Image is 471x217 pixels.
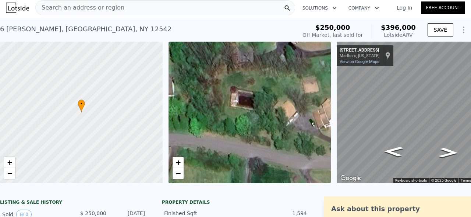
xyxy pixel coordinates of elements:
[381,31,416,39] div: Lotside ARV
[176,158,180,167] span: +
[297,1,343,15] button: Solutions
[340,48,379,53] div: [STREET_ADDRESS]
[78,101,85,107] span: •
[173,168,184,179] a: Zoom out
[7,169,12,178] span: −
[80,210,106,216] span: $ 250,000
[36,3,124,12] span: Search an address or region
[7,158,12,167] span: +
[381,24,416,31] span: $396,000
[395,178,427,183] button: Keyboard shortcuts
[331,204,464,214] div: Ask about this property
[164,210,235,217] div: Finished Sqft
[173,157,184,168] a: Zoom in
[428,23,453,36] button: SAVE
[385,52,390,60] a: Show location on map
[315,24,350,31] span: $250,000
[343,1,385,15] button: Company
[4,157,15,168] a: Zoom in
[421,1,465,14] a: Free Account
[431,178,456,182] span: © 2025 Google
[176,169,180,178] span: −
[235,210,307,217] div: 1,594
[6,3,29,13] img: Lotside
[162,199,309,205] div: Property details
[388,4,421,11] a: Log In
[339,174,363,183] a: Open this area in Google Maps (opens a new window)
[78,99,85,112] div: •
[302,31,363,39] div: Off Market, last sold for
[375,144,411,159] path: Go Southeast, County Rd 11
[340,59,379,64] a: View on Google Maps
[4,168,15,179] a: Zoom out
[339,174,363,183] img: Google
[461,178,471,182] a: Terms (opens in new tab)
[431,146,467,160] path: Go Northwest, County Rd 11
[340,53,379,58] div: Marlboro, [US_STATE]
[456,22,471,37] button: Show Options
